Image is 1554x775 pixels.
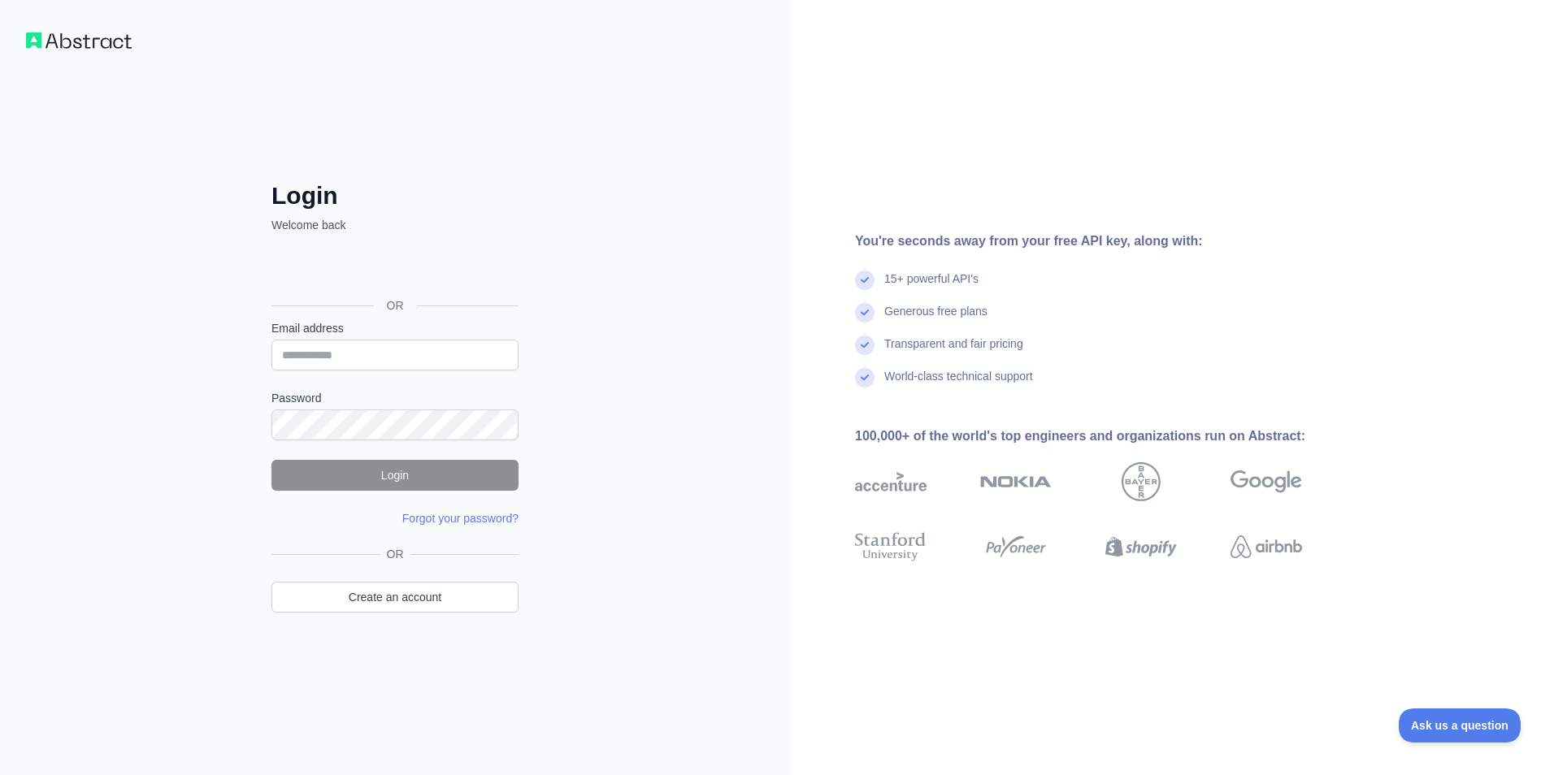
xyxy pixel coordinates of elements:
iframe: Toggle Customer Support [1399,708,1521,743]
span: OR [380,546,410,562]
div: 100,000+ of the world's top engineers and organizations run on Abstract: [855,426,1354,446]
div: Transparent and fair pricing [884,336,1023,368]
span: OR [374,297,417,314]
img: check mark [855,271,875,290]
iframe: Sign in with Google Button [263,251,523,287]
img: accenture [855,462,927,501]
img: shopify [1105,529,1177,565]
img: google [1231,462,1302,501]
a: Create an account [271,582,519,613]
div: World-class technical support [884,368,1033,400]
button: Login [271,460,519,491]
img: check mark [855,368,875,387]
a: Forgot your password? [402,512,519,525]
img: payoneer [980,529,1052,565]
img: check mark [855,336,875,355]
img: stanford university [855,529,927,565]
img: bayer [1122,462,1161,501]
img: nokia [980,462,1052,501]
label: Email address [271,320,519,336]
div: You're seconds away from your free API key, along with: [855,232,1354,251]
img: airbnb [1231,529,1302,565]
img: Workflow [26,32,132,49]
h2: Login [271,181,519,210]
label: Password [271,390,519,406]
div: Generous free plans [884,303,988,336]
div: 15+ powerful API's [884,271,979,303]
img: check mark [855,303,875,323]
p: Welcome back [271,217,519,233]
